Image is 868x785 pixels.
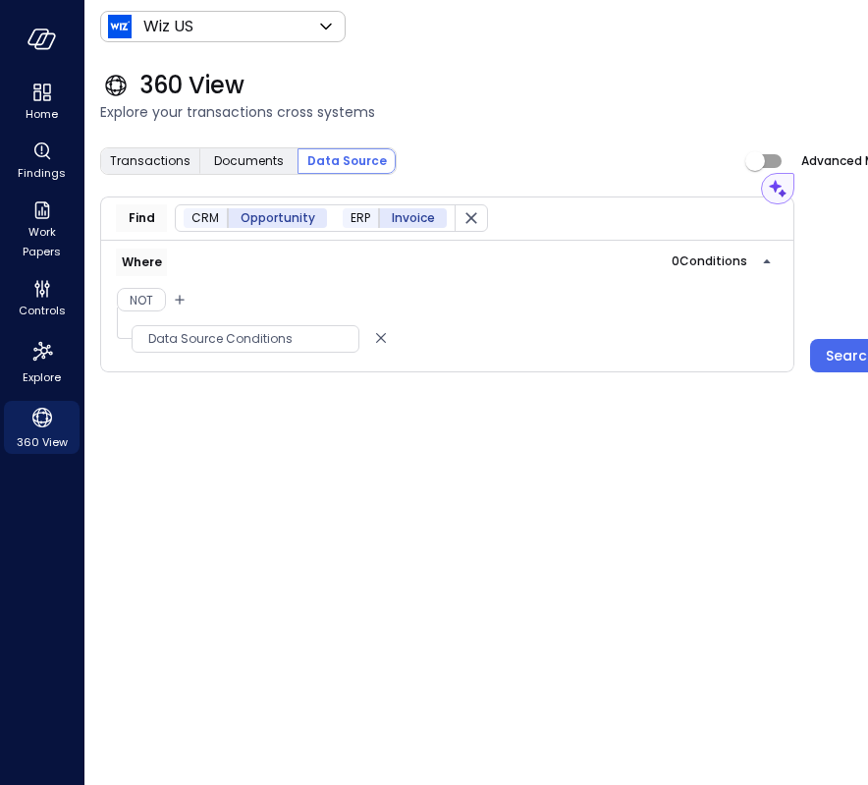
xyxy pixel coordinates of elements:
[133,329,358,349] span: Data Source Conditions
[108,15,132,38] img: Icon
[392,208,435,228] span: Invoice
[18,163,66,183] span: Findings
[17,432,68,452] span: 360 View
[307,151,387,171] span: Data Source
[672,252,747,269] span: 0 Condition s
[371,328,391,348] div: Delete
[110,151,190,171] span: Transactions
[4,275,80,322] div: Controls
[12,222,72,261] span: Work Papers
[139,70,244,101] span: 360 View
[129,208,155,228] span: Find
[4,401,80,454] div: 360 View
[117,288,166,311] button: Not
[122,252,162,272] span: Where
[351,208,370,228] span: ERP
[4,79,80,126] div: Home
[26,104,58,124] span: Home
[4,334,80,389] div: Explore
[143,15,193,38] p: Wiz US
[19,301,66,320] span: Controls
[4,196,80,263] div: Work Papers
[23,367,61,387] span: Explore
[241,208,315,228] span: Opportunity
[191,208,219,228] span: CRM
[4,138,80,185] div: Findings
[214,151,284,171] span: Documents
